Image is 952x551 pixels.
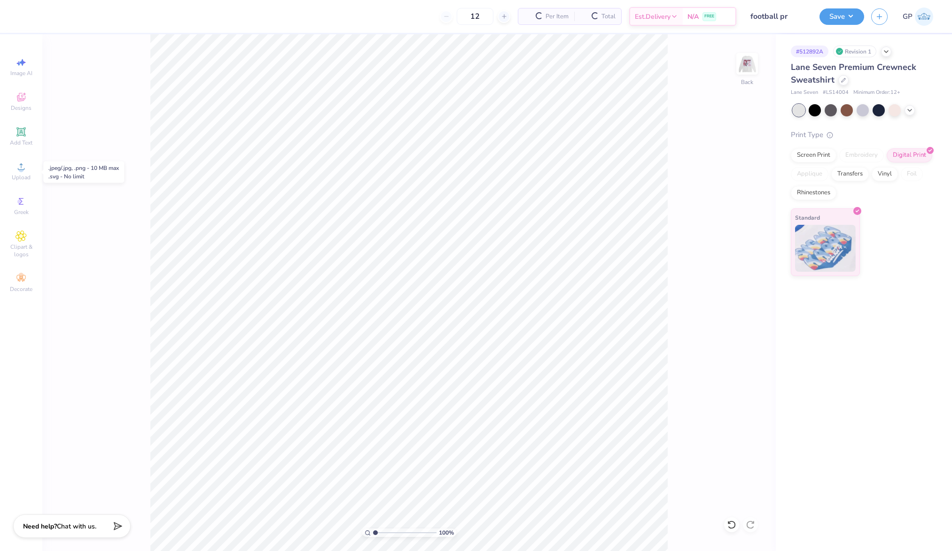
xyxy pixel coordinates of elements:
div: Back [741,78,753,86]
span: FREE [704,13,714,20]
div: Rhinestones [791,186,836,200]
strong: Need help? [23,522,57,531]
div: Digital Print [887,148,932,162]
a: GP [903,8,933,26]
span: Upload [12,174,31,181]
span: Per Item [546,12,569,22]
div: Vinyl [872,167,898,181]
div: Transfers [831,167,869,181]
div: Screen Print [791,148,836,162]
span: Lane Seven [791,89,818,97]
span: Clipart & logos [5,243,38,258]
img: Back [738,54,757,73]
span: N/A [687,12,699,22]
div: # 512892A [791,46,828,57]
span: GP [903,11,913,22]
span: Decorate [10,285,32,293]
div: Applique [791,167,828,181]
span: Chat with us. [57,522,96,531]
span: Image AI [10,69,32,77]
span: Minimum Order: 12 + [853,89,900,97]
span: Total [601,12,616,22]
div: .svg - No limit [48,172,119,181]
span: Designs [11,104,31,112]
span: Lane Seven Premium Crewneck Sweatshirt [791,61,916,85]
div: Embroidery [839,148,884,162]
img: Gene Padilla [915,8,933,26]
span: Est. Delivery [635,12,671,22]
button: Save [819,8,864,25]
img: Standard [795,225,856,272]
input: Untitled Design [743,7,812,26]
span: # LS14004 [823,89,849,97]
div: Print Type [791,130,933,140]
div: Revision 1 [833,46,876,57]
span: Add Text [10,139,32,146]
div: .jpeg/.jpg, .png - 10 MB max [48,164,119,172]
span: Greek [14,208,29,216]
span: 100 % [439,528,454,537]
input: – – [457,8,493,25]
span: Standard [795,213,820,222]
div: Foil [901,167,923,181]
